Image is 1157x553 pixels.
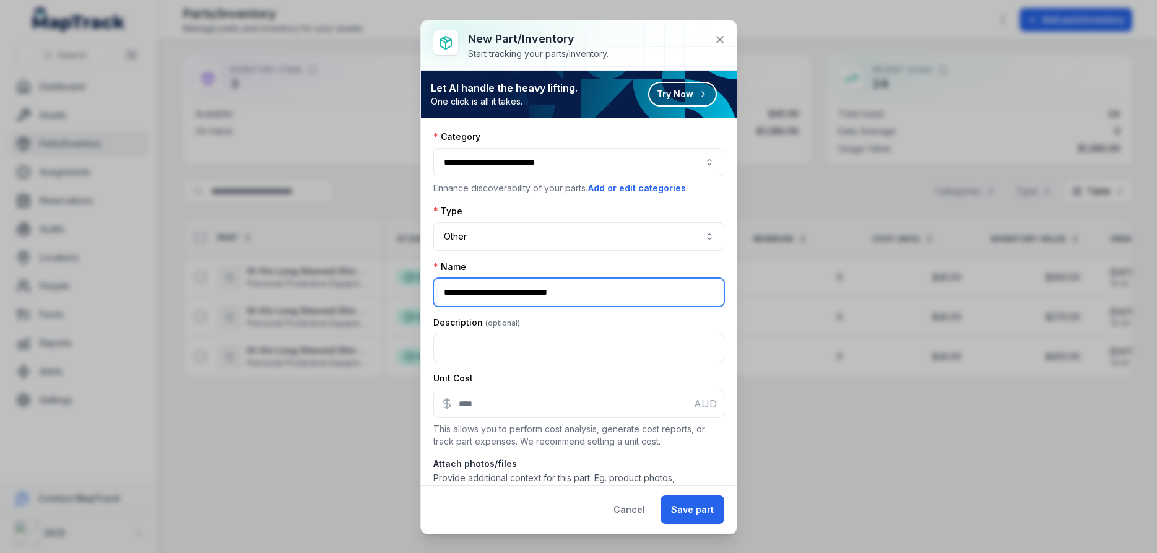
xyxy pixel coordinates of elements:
[431,81,578,95] strong: Let AI handle the heavy lifting.
[433,390,724,418] input: :r5l:-form-item-label
[587,181,687,195] button: Add or edit categories
[433,372,473,385] label: Unit Cost
[433,222,724,251] button: Other
[433,205,462,217] label: Type
[431,95,578,108] span: One click is all it takes.
[433,472,675,498] span: Provide additional context for this part. Eg. product photos, manuals/invoices, etc.
[433,131,480,143] label: Category
[433,181,724,195] p: Enhance discoverability of your parts.
[433,261,466,273] label: Name
[433,423,724,448] p: This allows you to perform cost analysis, generate cost reports, or track part expenses. We recom...
[433,458,724,470] strong: Attach photos/files
[648,82,717,107] button: Try Now
[433,334,724,362] input: :r5k:-form-item-label
[661,495,724,524] button: Save part
[468,48,609,60] div: Start tracking your parts/inventory.
[433,278,724,307] input: :r5j:-form-item-label
[603,495,656,524] button: Cancel
[433,316,520,329] label: Description
[468,30,609,48] h3: New part/inventory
